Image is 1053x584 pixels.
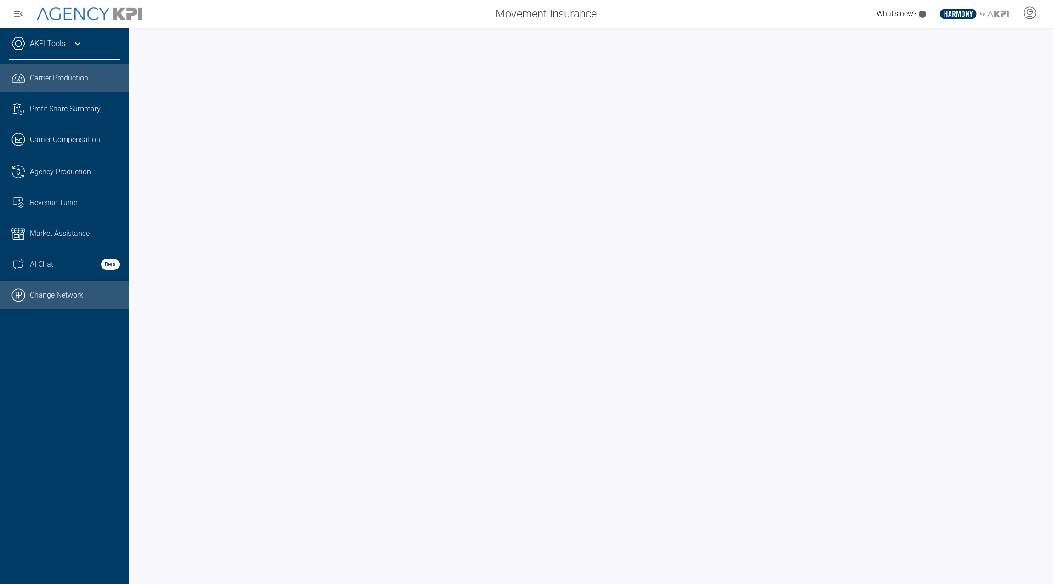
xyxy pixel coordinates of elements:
[37,7,142,21] img: AgencyKPI
[30,103,101,115] span: Profit Share Summary
[495,6,597,22] span: Movement Insurance
[30,197,78,208] span: Revenue Tuner
[30,228,90,239] span: Market Assistance
[101,259,120,270] strong: Beta
[30,38,65,49] a: AKPI Tools
[30,259,53,270] span: AI Chat
[30,73,88,84] span: Carrier Production
[30,134,100,145] span: Carrier Compensation
[877,9,916,18] span: What's new?
[30,166,91,177] span: Agency Production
